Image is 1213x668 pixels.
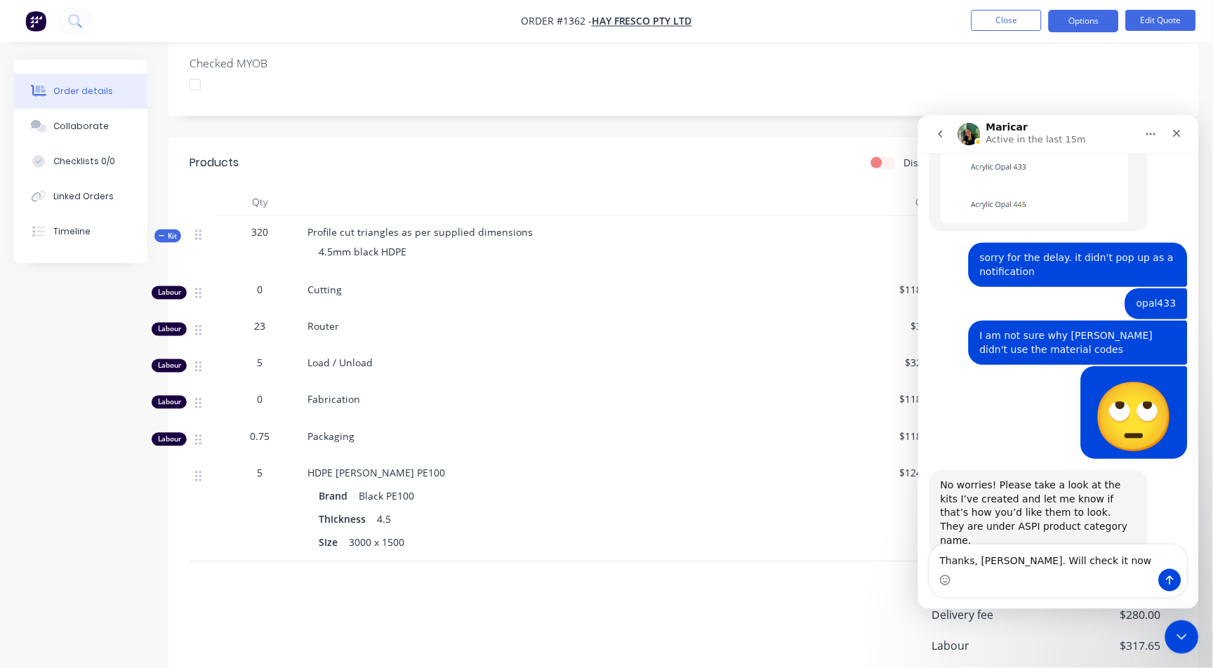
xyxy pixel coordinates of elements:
iframe: Intercom live chat [918,115,1199,609]
button: Close [972,10,1042,31]
iframe: Intercom live chat [1165,620,1199,654]
div: Labour [152,286,187,300]
span: 0 [257,283,263,298]
span: Order #1362 - [521,15,592,28]
button: Collaborate [14,109,147,144]
span: $32.00 [869,356,936,370]
span: $118.20 [869,283,936,298]
button: Checklists 0/0 [14,144,147,179]
div: 3000 x 1500 [343,533,410,553]
button: Edit Quote [1126,10,1196,31]
span: Labour [932,638,1057,655]
div: Labour [152,433,187,446]
span: Kit [159,231,177,241]
div: Kit [154,229,181,243]
span: Cutting [307,283,342,297]
div: Timeline [53,225,91,238]
span: Delivery fee [932,607,1057,624]
div: Products [190,154,239,171]
span: $280.00 [1057,607,1161,624]
span: Packaging [307,430,354,443]
a: Hay Fresco Pty Ltd [592,15,692,28]
span: Load / Unload [307,356,373,370]
img: Factory [25,11,46,32]
div: Labour [152,323,187,336]
span: 0.75 [250,429,270,444]
button: Options [1049,10,1119,32]
span: $317.65 [1057,638,1161,655]
span: Router [307,320,339,333]
span: 5 [257,466,263,481]
div: Qty [218,188,302,216]
div: Size [319,533,343,553]
button: Timeline [14,214,147,249]
span: Profile cut triangles as per supplied dimensions [307,225,533,239]
span: Fabrication [307,393,360,406]
div: Order details [53,85,113,98]
span: $118.20 [869,392,936,407]
div: Brand [319,486,353,507]
div: Linked Orders [53,190,114,203]
span: $124.00 [869,466,936,481]
span: 23 [254,319,265,334]
div: Labour [152,359,187,373]
span: 320 [251,225,268,239]
span: HDPE [PERSON_NAME] PE100 [307,467,445,480]
span: 0 [257,392,263,407]
div: Checklists 0/0 [53,155,115,168]
div: Labour [152,396,187,409]
span: $118.20 [869,429,936,444]
span: 4.5mm black HDPE [319,246,406,259]
span: 5 [257,356,263,370]
button: Order details [14,74,147,109]
label: Display actual quantities [904,155,1021,170]
div: Thickness [319,509,371,530]
div: Cost [863,188,942,216]
span: $3.00 [869,319,936,334]
button: Linked Orders [14,179,147,214]
div: 4.5 [371,509,397,530]
div: Black PE100 [353,486,420,507]
div: Collaborate [53,120,109,133]
label: Checked MYOB [190,55,365,72]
